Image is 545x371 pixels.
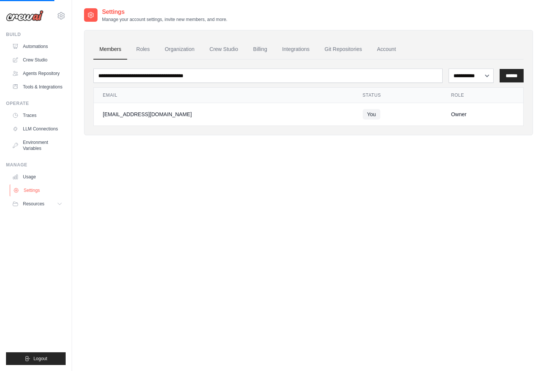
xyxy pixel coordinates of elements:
[507,335,545,371] iframe: Chat Widget
[371,39,402,60] a: Account
[276,39,315,60] a: Integrations
[10,184,66,196] a: Settings
[33,356,47,362] span: Logout
[442,88,523,103] th: Role
[9,40,66,52] a: Automations
[6,31,66,37] div: Build
[451,111,514,118] div: Owner
[363,109,381,120] span: You
[9,123,66,135] a: LLM Connections
[159,39,200,60] a: Organization
[130,39,156,60] a: Roles
[94,88,354,103] th: Email
[9,198,66,210] button: Resources
[6,162,66,168] div: Manage
[354,88,442,103] th: Status
[9,81,66,93] a: Tools & Integrations
[102,7,227,16] h2: Settings
[6,100,66,106] div: Operate
[9,109,66,121] a: Traces
[103,111,345,118] div: [EMAIL_ADDRESS][DOMAIN_NAME]
[9,136,66,154] a: Environment Variables
[23,201,44,207] span: Resources
[318,39,368,60] a: Git Repositories
[204,39,244,60] a: Crew Studio
[93,39,127,60] a: Members
[247,39,273,60] a: Billing
[6,352,66,365] button: Logout
[6,10,44,21] img: Logo
[9,171,66,183] a: Usage
[9,67,66,79] a: Agents Repository
[9,54,66,66] a: Crew Studio
[102,16,227,22] p: Manage your account settings, invite new members, and more.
